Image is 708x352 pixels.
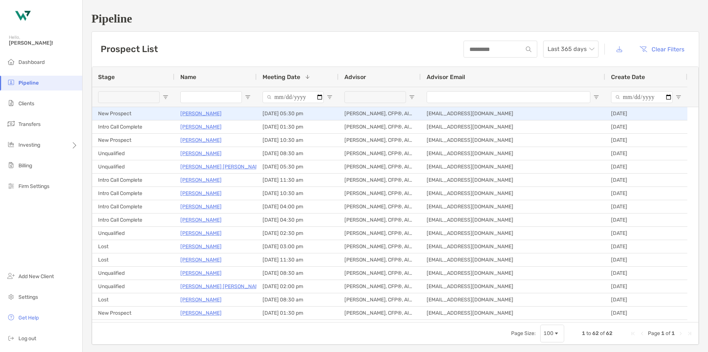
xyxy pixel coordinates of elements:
[676,94,681,100] button: Open Filter Menu
[180,255,222,264] p: [PERSON_NAME]
[92,320,174,333] div: Client
[421,320,605,333] div: [EMAIL_ADDRESS][DOMAIN_NAME]
[540,325,564,342] div: Page Size
[339,200,421,213] div: [PERSON_NAME], CFP®, AIF®, CRPC™
[339,187,421,200] div: [PERSON_NAME], CFP®, AIF®, CRPC™
[180,122,222,131] p: [PERSON_NAME]
[7,99,15,107] img: clients icon
[92,307,174,319] div: New Prospect
[339,147,421,160] div: [PERSON_NAME], CFP®, AIF®, CRPC™
[548,41,594,57] span: Last 365 days
[180,308,222,318] a: [PERSON_NAME]
[511,330,536,336] div: Page Size:
[257,240,339,253] div: [DATE] 03:00 pm
[92,280,174,293] div: Unqualified
[421,187,605,200] div: [EMAIL_ADDRESS][DOMAIN_NAME]
[421,293,605,306] div: [EMAIL_ADDRESS][DOMAIN_NAME]
[18,183,49,189] span: Firm Settings
[180,175,222,185] a: [PERSON_NAME]
[7,271,15,280] img: add_new_client icon
[344,74,366,81] span: Advisor
[180,295,222,304] a: [PERSON_NAME]
[180,242,222,251] a: [PERSON_NAME]
[634,41,690,57] button: Clear Filters
[421,160,605,173] div: [EMAIL_ADDRESS][DOMAIN_NAME]
[18,100,34,107] span: Clients
[180,215,222,225] p: [PERSON_NAME]
[339,267,421,280] div: [PERSON_NAME], CFP®, AIF®, CRPC™
[7,313,15,322] img: get-help icon
[605,200,687,213] div: [DATE]
[9,3,35,30] img: Zoe Logo
[180,269,222,278] p: [PERSON_NAME]
[605,227,687,240] div: [DATE]
[421,200,605,213] div: [EMAIL_ADDRESS][DOMAIN_NAME]
[7,292,15,301] img: settings icon
[421,134,605,147] div: [EMAIL_ADDRESS][DOMAIN_NAME]
[7,334,15,342] img: logout icon
[18,59,45,65] span: Dashboard
[180,91,242,103] input: Name Filter Input
[180,109,222,118] p: [PERSON_NAME]
[9,40,78,46] span: [PERSON_NAME]!
[605,280,687,293] div: [DATE]
[605,320,687,333] div: [DATE]
[427,74,465,81] span: Advisor Email
[257,134,339,147] div: [DATE] 10:30 am
[339,293,421,306] div: [PERSON_NAME], CFP®, AIF®, CRPC™
[92,227,174,240] div: Unqualified
[180,162,264,171] p: [PERSON_NAME] [PERSON_NAME]
[180,149,222,158] a: [PERSON_NAME]
[180,189,222,198] a: [PERSON_NAME]
[18,273,54,280] span: Add New Client
[180,322,222,331] a: [PERSON_NAME]
[593,94,599,100] button: Open Filter Menu
[180,202,222,211] a: [PERSON_NAME]
[18,315,39,321] span: Get Help
[339,307,421,319] div: [PERSON_NAME], CFP®, AIF®, CRPC™
[648,330,660,336] span: Page
[7,140,15,149] img: investing icon
[427,91,590,103] input: Advisor Email Filter Input
[257,120,339,133] div: [DATE] 01:30 pm
[605,160,687,173] div: [DATE]
[678,331,684,336] div: Next Page
[586,330,591,336] span: to
[421,280,605,293] div: [EMAIL_ADDRESS][DOMAIN_NAME]
[257,160,339,173] div: [DATE] 05:30 pm
[605,134,687,147] div: [DATE]
[257,267,339,280] div: [DATE] 08:30 am
[339,160,421,173] div: [PERSON_NAME], CFP®, AIF®, CRPC™
[92,213,174,226] div: Intro Call Complete
[339,280,421,293] div: [PERSON_NAME], CFP®, AIF®, CRPC™
[180,229,222,238] p: [PERSON_NAME]
[421,107,605,120] div: [EMAIL_ADDRESS][DOMAIN_NAME]
[18,294,38,300] span: Settings
[526,47,531,52] img: input icon
[421,253,605,266] div: [EMAIL_ADDRESS][DOMAIN_NAME]
[92,293,174,306] div: Lost
[339,174,421,187] div: [PERSON_NAME], CFP®, AIF®, CRPC™
[339,253,421,266] div: [PERSON_NAME], CFP®, AIF®, CRPC™
[257,200,339,213] div: [DATE] 04:00 pm
[544,330,553,336] div: 100
[257,227,339,240] div: [DATE] 02:30 pm
[421,147,605,160] div: [EMAIL_ADDRESS][DOMAIN_NAME]
[605,174,687,187] div: [DATE]
[18,335,36,342] span: Log out
[7,161,15,170] img: billing icon
[180,136,222,145] a: [PERSON_NAME]
[7,119,15,128] img: transfers icon
[687,331,693,336] div: Last Page
[180,74,196,81] span: Name
[98,74,115,81] span: Stage
[421,307,605,319] div: [EMAIL_ADDRESS][DOMAIN_NAME]
[92,267,174,280] div: Unqualified
[257,147,339,160] div: [DATE] 08:30 am
[666,330,670,336] span: of
[421,267,605,280] div: [EMAIL_ADDRESS][DOMAIN_NAME]
[339,107,421,120] div: [PERSON_NAME], CFP®, AIF®, CRPC™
